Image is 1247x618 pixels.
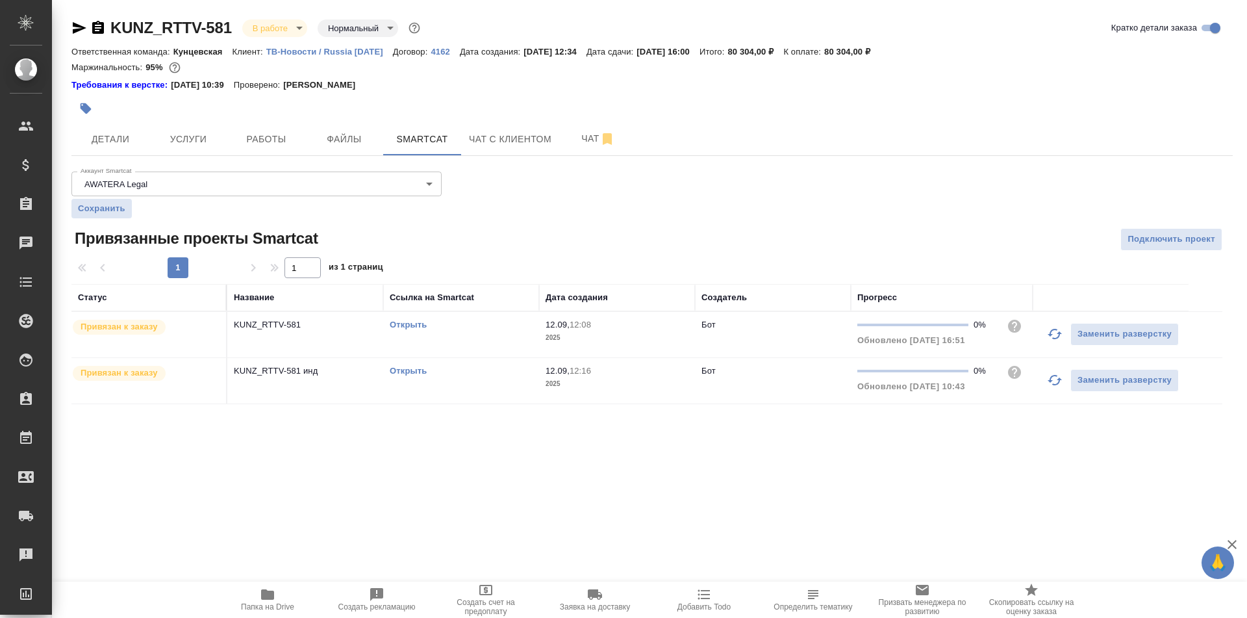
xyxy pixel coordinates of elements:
p: Кунцевская [173,47,233,57]
p: 12:16 [570,366,591,376]
button: Заменить разверстку [1070,369,1179,392]
button: Заявка на доставку [540,582,649,618]
p: [DATE] 12:34 [523,47,586,57]
button: Доп статусы указывают на важность/срочность заказа [406,19,423,36]
p: 2025 [546,331,688,344]
div: 0% [974,318,996,331]
span: Призвать менеджера по развитию [875,598,969,616]
p: KUNZ_RTTV-581 инд [234,365,377,378]
span: Создать счет на предоплату [439,598,533,616]
div: Название [234,291,274,304]
p: Дата сдачи: [586,47,636,57]
div: AWATERA Legal [71,172,442,196]
p: 12:08 [570,320,591,329]
p: 4162 [431,47,459,57]
p: Маржинальность: [71,62,145,72]
a: Требования к верстке: [71,79,171,92]
p: Клиент: [233,47,266,57]
span: Создать рекламацию [338,602,416,612]
span: Детали [79,131,142,148]
a: KUNZ_RTTV-581 [110,19,232,36]
div: Нажми, чтобы открыть папку с инструкцией [71,79,171,92]
button: Добавить Todo [649,582,759,618]
button: Скопировать ссылку на оценку заказа [977,582,1086,618]
p: 12.09, [546,320,570,329]
p: К оплате: [783,47,824,57]
div: Прогресс [857,291,897,304]
button: Добавить тэг [71,94,100,123]
span: Добавить Todo [677,602,731,612]
span: Заявка на доставку [560,602,630,612]
p: Проверено: [234,79,284,92]
p: 80 304,00 ₽ [727,47,783,57]
span: Чат с клиентом [469,131,551,148]
div: В работе [242,19,307,37]
p: Привязан к заказу [81,320,158,333]
button: Создать счет на предоплату [431,582,540,618]
a: ТВ-Новости / Russia [DATE] [266,45,393,57]
p: Привязан к заказу [81,367,158,380]
p: 95% [145,62,166,72]
span: Скопировать ссылку на оценку заказа [985,598,1078,616]
p: Итого: [699,47,727,57]
p: ТВ-Новости / Russia [DATE] [266,47,393,57]
a: Открыть [390,366,427,376]
span: Сохранить [78,202,125,215]
div: Ссылка на Smartcat [390,291,474,304]
span: Кратко детали заказа [1111,21,1197,34]
div: 0% [974,365,996,378]
button: В работе [249,23,292,34]
div: Дата создания [546,291,608,304]
p: [PERSON_NAME] [283,79,365,92]
button: Обновить прогресс [1039,318,1070,350]
button: 3245.00 RUB; [166,59,183,76]
span: Smartcat [391,131,453,148]
span: Файлы [313,131,375,148]
span: Папка на Drive [241,602,294,612]
span: Заменить разверстку [1077,327,1172,342]
span: Чат [567,131,629,147]
button: Скопировать ссылку для ЯМессенджера [71,20,87,36]
button: Папка на Drive [213,582,322,618]
p: 80 304,00 ₽ [824,47,880,57]
button: Сохранить [71,199,132,218]
p: 2025 [546,378,688,391]
p: Ответственная команда: [71,47,173,57]
p: 12.09, [546,366,570,376]
p: [DATE] 10:39 [171,79,234,92]
span: Услуги [157,131,220,148]
button: 🙏 [1202,547,1234,579]
span: 🙏 [1207,549,1229,576]
p: Бот [701,320,716,329]
button: Определить тематику [759,582,868,618]
span: Обновлено [DATE] 16:51 [857,335,965,345]
button: Заменить разверстку [1070,323,1179,346]
svg: Отписаться [599,131,615,147]
p: Дата создания: [460,47,523,57]
p: [DATE] 16:00 [636,47,699,57]
p: KUNZ_RTTV-581 [234,318,377,331]
span: из 1 страниц [329,259,383,278]
span: Обновлено [DATE] 10:43 [857,381,965,391]
p: Бот [701,366,716,376]
div: Статус [78,291,107,304]
a: Открыть [390,320,427,329]
button: Создать рекламацию [322,582,431,618]
button: Скопировать ссылку [90,20,106,36]
a: 4162 [431,45,459,57]
button: Подключить проект [1120,228,1222,251]
button: AWATERA Legal [81,179,151,190]
div: Создатель [701,291,747,304]
span: Привязанные проекты Smartcat [71,228,318,249]
button: Призвать менеджера по развитию [868,582,977,618]
span: Подключить проект [1127,232,1215,247]
button: Обновить прогресс [1039,365,1070,396]
span: Определить тематику [774,602,852,612]
div: В работе [318,19,398,37]
span: Работы [235,131,297,148]
span: Заменить разверстку [1077,373,1172,388]
p: Договор: [393,47,431,57]
button: Нормальный [324,23,383,34]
